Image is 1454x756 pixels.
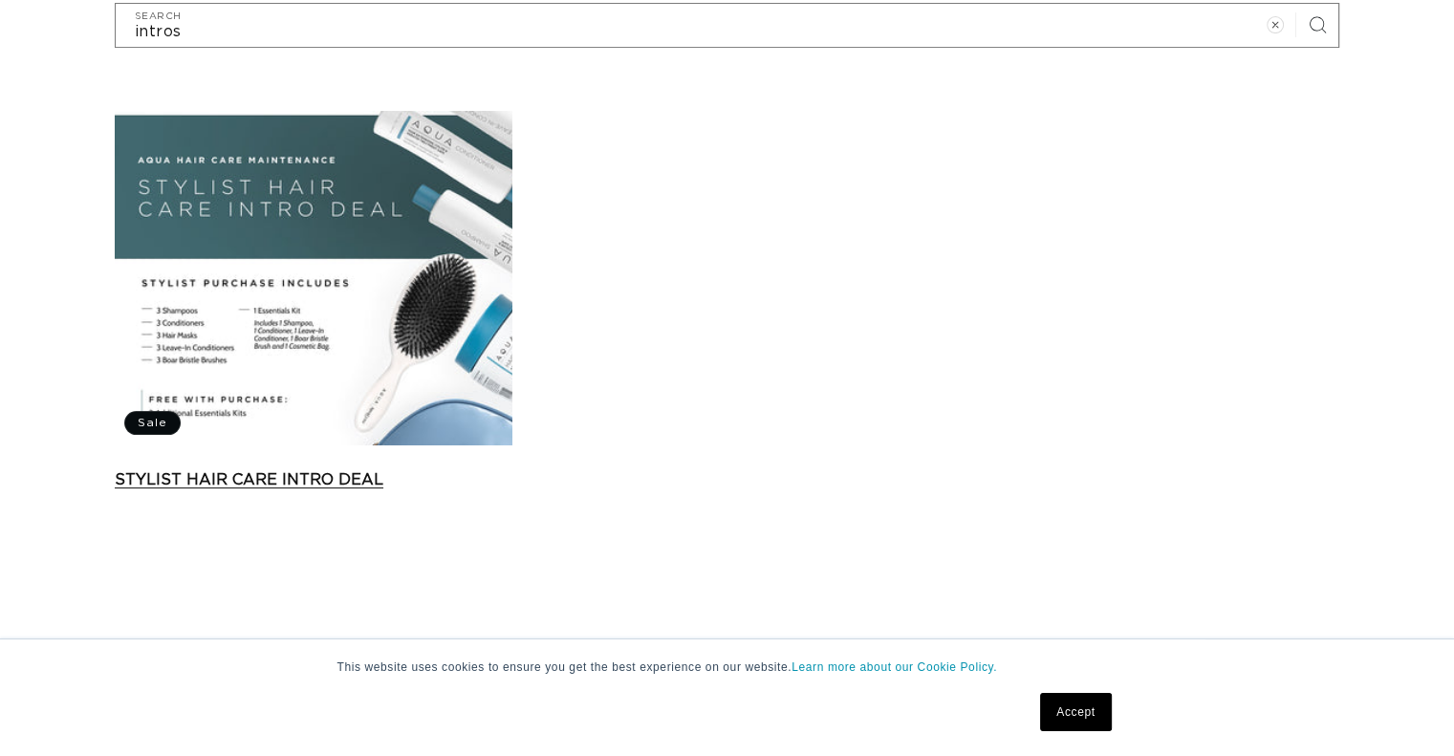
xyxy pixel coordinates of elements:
button: Search [1296,4,1338,46]
p: This website uses cookies to ensure you get the best experience on our website. [337,659,1118,676]
a: Accept [1040,693,1111,731]
a: Stylist Hair Care Intro Deal [115,468,512,491]
a: Learn more about our Cookie Policy. [792,660,997,674]
button: Clear search term [1254,4,1296,46]
input: Search [116,4,1338,47]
